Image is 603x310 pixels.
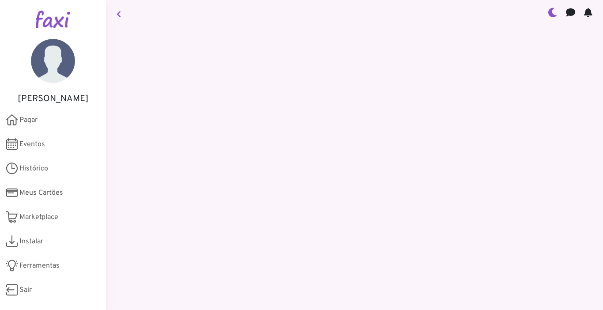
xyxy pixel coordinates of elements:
span: Eventos [19,139,45,150]
h5: [PERSON_NAME] [13,94,93,104]
span: Instalar [19,236,43,247]
span: Pagar [19,115,38,125]
span: Meus Cartões [19,188,63,198]
span: Marketplace [19,212,58,223]
span: Sair [19,285,32,295]
span: Ferramentas [19,261,60,271]
span: Histórico [19,163,48,174]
